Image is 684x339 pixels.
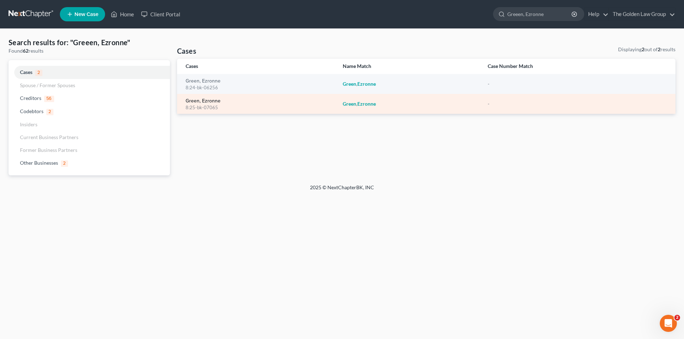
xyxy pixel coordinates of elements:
th: Cases [177,59,337,74]
span: 2 [35,70,42,76]
a: The Golden Law Group [609,8,675,21]
span: Insiders [20,121,37,127]
div: 8:25-bk-07065 [186,104,331,111]
div: 2025 © NextChapterBK, INC [139,184,545,197]
a: Home [107,8,138,21]
span: 2 [46,109,53,115]
em: Green [343,101,356,107]
span: 56 [44,96,54,102]
span: Spouse / Former Spouses [20,82,75,88]
h4: Search results for: "Greeen, Ezronne" [9,37,170,47]
div: , [343,80,476,88]
div: - [488,80,667,88]
span: Codebtors [20,108,43,114]
a: Client Portal [138,8,184,21]
span: Former Business Partners [20,147,77,153]
em: Ezronne [357,101,376,107]
a: Former Business Partners [9,144,170,157]
th: Case Number Match [482,59,675,74]
h4: Cases [177,46,196,56]
span: Cases [20,69,32,75]
span: Other Businesses [20,160,58,166]
div: Found results [9,47,170,54]
div: - [488,100,667,107]
a: Spouse / Former Spouses [9,79,170,92]
strong: 2 [658,46,660,52]
strong: 62 [23,48,28,54]
div: , [343,100,476,107]
span: Creditors [20,95,41,101]
a: Current Business Partners [9,131,170,144]
th: Name Match [337,59,482,74]
input: Search by name... [507,7,572,21]
a: Codebtors2 [9,105,170,118]
a: Other Businesses2 [9,157,170,170]
em: Green [343,81,356,87]
a: Green, Ezronne [186,79,221,84]
span: New Case [74,12,98,17]
span: 2 [61,160,68,167]
iframe: Intercom live chat [660,315,677,332]
em: Ezronne [357,81,376,87]
a: Help [585,8,608,21]
div: 8:24-bk-06256 [186,84,331,91]
span: Current Business Partners [20,134,78,140]
div: Displaying out of results [618,46,675,53]
a: Green, Ezronne [186,99,221,104]
a: Creditors56 [9,92,170,105]
strong: 2 [642,46,644,52]
a: Insiders [9,118,170,131]
span: 2 [674,315,680,321]
a: Cases2 [9,66,170,79]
